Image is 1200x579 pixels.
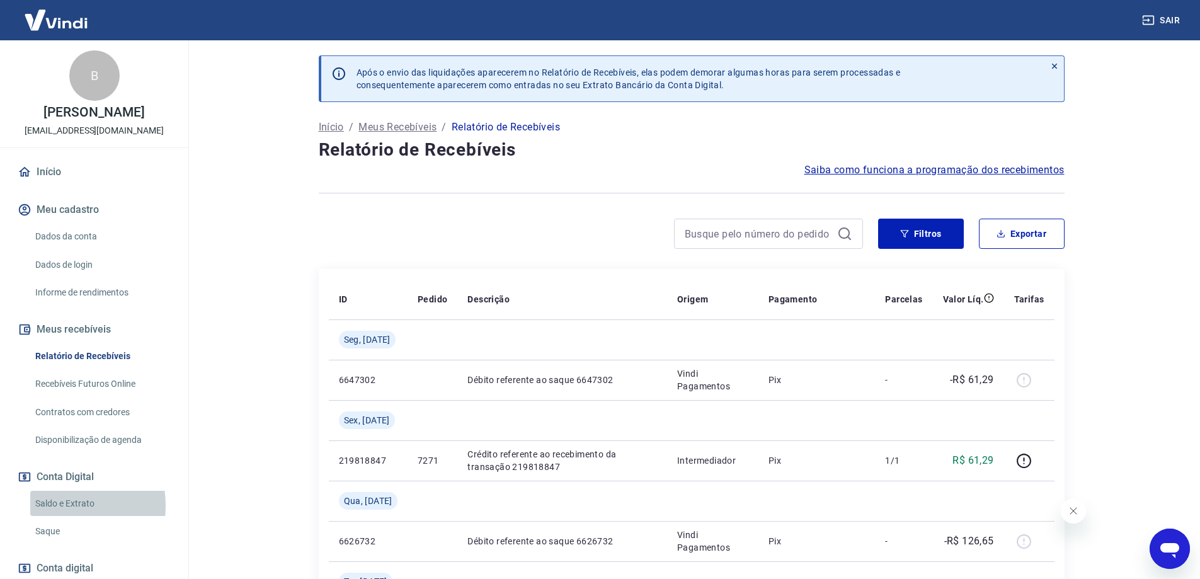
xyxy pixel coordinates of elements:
[69,50,120,101] div: B
[30,371,173,397] a: Recebíveis Futuros Online
[943,293,984,306] p: Valor Líq.
[467,293,510,306] p: Descrição
[319,120,344,135] a: Início
[677,293,708,306] p: Origem
[677,367,748,393] p: Vindi Pagamentos
[15,158,173,186] a: Início
[349,120,353,135] p: /
[452,120,560,135] p: Relatório de Recebíveis
[30,343,173,369] a: Relatório de Recebíveis
[885,454,922,467] p: 1/1
[685,224,832,243] input: Busque pelo número do pedido
[1150,529,1190,569] iframe: Botão para abrir a janela de mensagens
[952,453,993,468] p: R$ 61,29
[37,559,93,577] span: Conta digital
[15,463,173,491] button: Conta Digital
[677,529,748,554] p: Vindi Pagamentos
[677,454,748,467] p: Intermediador
[467,448,657,473] p: Crédito referente ao recebimento da transação 219818847
[15,196,173,224] button: Meu cadastro
[769,454,866,467] p: Pix
[339,454,397,467] p: 219818847
[885,535,922,547] p: -
[30,399,173,425] a: Contratos com credores
[30,280,173,306] a: Informe de rendimentos
[344,414,390,427] span: Sex, [DATE]
[1140,9,1185,32] button: Sair
[30,252,173,278] a: Dados de login
[344,333,391,346] span: Seg, [DATE]
[339,374,397,386] p: 6647302
[979,219,1065,249] button: Exportar
[357,66,901,91] p: Após o envio das liquidações aparecerem no Relatório de Recebíveis, elas podem demorar algumas ho...
[878,219,964,249] button: Filtros
[43,106,144,119] p: [PERSON_NAME]
[30,519,173,544] a: Saque
[25,124,164,137] p: [EMAIL_ADDRESS][DOMAIN_NAME]
[418,293,447,306] p: Pedido
[804,163,1065,178] a: Saiba como funciona a programação dos recebimentos
[885,374,922,386] p: -
[418,454,447,467] p: 7271
[15,316,173,343] button: Meus recebíveis
[769,374,866,386] p: Pix
[358,120,437,135] a: Meus Recebíveis
[30,427,173,453] a: Disponibilização de agenda
[344,495,392,507] span: Qua, [DATE]
[769,535,866,547] p: Pix
[339,535,397,547] p: 6626732
[1061,498,1086,524] iframe: Fechar mensagem
[30,224,173,249] a: Dados da conta
[885,293,922,306] p: Parcelas
[30,491,173,517] a: Saldo e Extrato
[15,1,97,39] img: Vindi
[950,372,994,387] p: -R$ 61,29
[339,293,348,306] p: ID
[944,534,994,549] p: -R$ 126,65
[467,374,657,386] p: Débito referente ao saque 6647302
[319,137,1065,163] h4: Relatório de Recebíveis
[8,9,106,19] span: Olá! Precisa de ajuda?
[467,535,657,547] p: Débito referente ao saque 6626732
[769,293,818,306] p: Pagamento
[442,120,446,135] p: /
[1014,293,1044,306] p: Tarifas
